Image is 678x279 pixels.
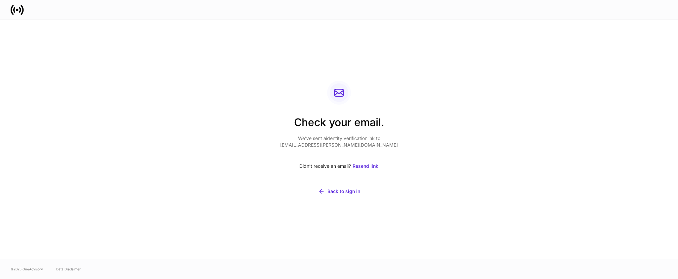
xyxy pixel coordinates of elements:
[352,159,379,173] button: Resend link
[353,163,378,169] div: Resend link
[56,266,81,272] a: Data Disclaimer
[327,188,360,195] div: Back to sign in
[280,184,398,199] button: Back to sign in
[280,115,398,135] h2: Check your email.
[11,266,43,272] span: © 2025 OneAdvisory
[280,159,398,173] div: Didn’t receive an email?
[280,135,398,148] p: We’ve sent a identity verification link to [EMAIL_ADDRESS][PERSON_NAME][DOMAIN_NAME]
